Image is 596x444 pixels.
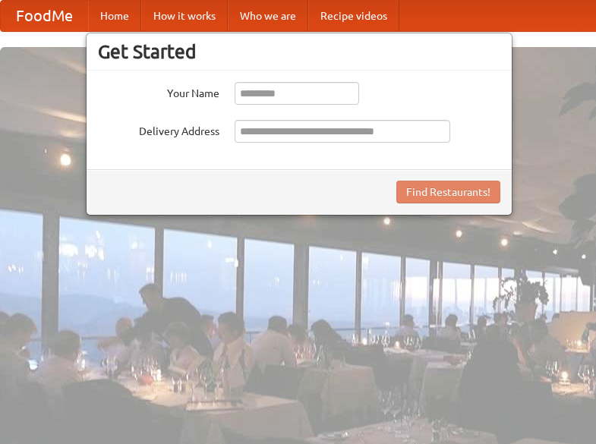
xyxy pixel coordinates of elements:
[396,181,500,203] button: Find Restaurants!
[98,40,500,63] h3: Get Started
[1,1,88,31] a: FoodMe
[98,82,219,101] label: Your Name
[228,1,308,31] a: Who we are
[308,1,399,31] a: Recipe videos
[88,1,141,31] a: Home
[141,1,228,31] a: How it works
[98,120,219,139] label: Delivery Address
